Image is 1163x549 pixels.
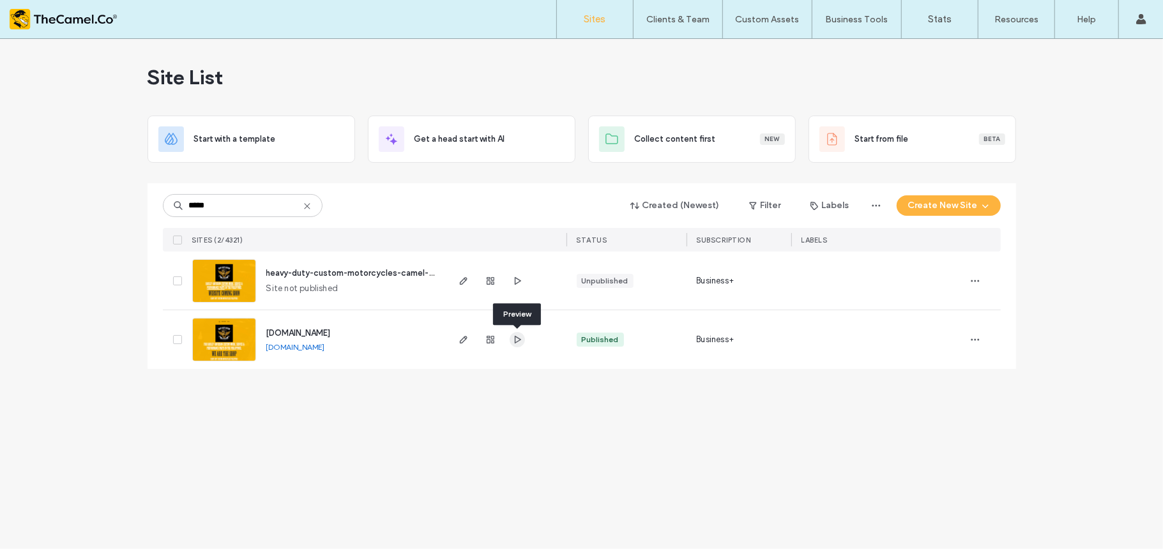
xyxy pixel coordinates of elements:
[736,14,800,25] label: Custom Assets
[979,133,1005,145] div: Beta
[148,116,355,163] div: Start with a template
[584,13,606,25] label: Sites
[266,342,325,352] a: [DOMAIN_NAME]
[368,116,575,163] div: Get a head start with AI
[809,116,1016,163] div: Start from fileBeta
[697,236,751,244] span: SUBSCRIPTION
[1077,14,1097,25] label: Help
[760,133,785,145] div: New
[194,133,276,146] span: Start with a template
[588,116,796,163] div: Collect content firstNew
[697,333,734,346] span: Business+
[897,195,1001,216] button: Create New Site
[266,282,338,295] span: Site not published
[826,14,888,25] label: Business Tools
[799,195,861,216] button: Labels
[29,9,55,20] span: Help
[148,64,224,90] span: Site List
[994,14,1038,25] label: Resources
[582,275,628,287] div: Unpublished
[577,236,607,244] span: STATUS
[414,133,505,146] span: Get a head start with AI
[266,268,449,278] a: heavy-duty-custom-motorcycles-camel-copy
[493,303,541,325] div: Preview
[646,14,710,25] label: Clients & Team
[620,195,731,216] button: Created (Newest)
[266,328,331,338] a: [DOMAIN_NAME]
[192,236,243,244] span: SITES (2/4321)
[635,133,716,146] span: Collect content first
[855,133,909,146] span: Start from file
[928,13,952,25] label: Stats
[697,274,734,287] span: Business+
[582,334,619,345] div: Published
[802,236,828,244] span: LABELS
[736,195,794,216] button: Filter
